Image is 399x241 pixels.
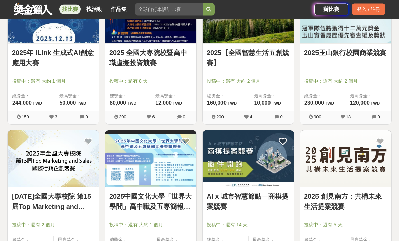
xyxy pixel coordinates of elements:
[228,101,237,106] span: TWD
[377,115,380,120] span: 0
[304,48,387,58] a: 2025玉山銀行校園商業競賽
[207,100,227,106] span: 160,000
[250,115,252,120] span: 4
[105,131,196,188] a: Cover Image
[325,101,334,106] span: TWD
[304,100,324,106] span: 230,000
[272,101,281,106] span: TWD
[59,100,76,106] span: 50,000
[8,131,99,187] img: Cover Image
[371,101,380,106] span: TWD
[304,192,387,212] a: 2025 創見南方：共構未來生活提案競賽
[84,5,105,14] a: 找活動
[33,101,42,106] span: TWD
[155,93,192,100] span: 最高獎金：
[203,131,294,187] img: Cover Image
[108,5,130,14] a: 作品集
[109,78,192,85] span: 投稿中：還有 8 天
[300,131,391,187] img: Cover Image
[173,101,182,106] span: TWD
[207,222,290,229] span: 投稿中：還有 14 天
[105,131,196,187] img: Cover Image
[109,48,192,68] a: 2025 全國大專院校暨高中職虛擬投資競賽
[8,131,99,188] a: Cover Image
[119,115,126,120] span: 300
[110,93,147,100] span: 總獎金：
[314,115,321,120] span: 900
[314,4,348,15] a: 辦比賽
[59,93,95,100] span: 最高獎金：
[12,100,32,106] span: 244,000
[55,115,57,120] span: 3
[110,100,126,106] span: 80,000
[216,115,224,120] span: 200
[304,222,387,229] span: 投稿中：還有 5 天
[109,192,192,212] a: 2025中國文化大學「世界大學問」高中職及五專簡報比賽
[300,131,391,188] a: Cover Image
[77,101,86,106] span: TWD
[207,48,290,68] a: 2025【全國智慧生活五創競賽】
[304,93,342,100] span: 總獎金：
[350,100,370,106] span: 120,000
[152,115,155,120] span: 6
[12,48,95,68] a: 2025年 iLink 生成式AI創意應用大賽
[85,115,88,120] span: 0
[155,100,172,106] span: 12,000
[12,222,95,229] span: 投稿中：還有 2 個月
[12,93,51,100] span: 總獎金：
[254,93,290,100] span: 最高獎金：
[350,93,387,100] span: 最高獎金：
[207,93,245,100] span: 總獎金：
[127,101,136,106] span: TWD
[280,115,282,120] span: 0
[12,192,95,212] a: [DATE]全國大專校院 第15屆Top Marketing and Sales國際行銷企劃競賽
[254,100,271,106] span: 10,000
[207,192,290,212] a: AI x 城市智慧節點—商模提案競賽
[22,115,29,120] span: 150
[346,115,351,120] span: 18
[207,78,290,85] span: 投稿中：還有 大約 2 個月
[12,78,95,85] span: 投稿中：還有 大約 1 個月
[183,115,185,120] span: 0
[203,131,294,188] a: Cover Image
[135,3,203,16] input: 全球自行車設計比賽
[59,5,81,14] a: 找比賽
[109,222,192,229] span: 投稿中：還有 大約 1 個月
[304,78,387,85] span: 投稿中：還有 大約 2 個月
[352,4,385,15] div: 登入 / 註冊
